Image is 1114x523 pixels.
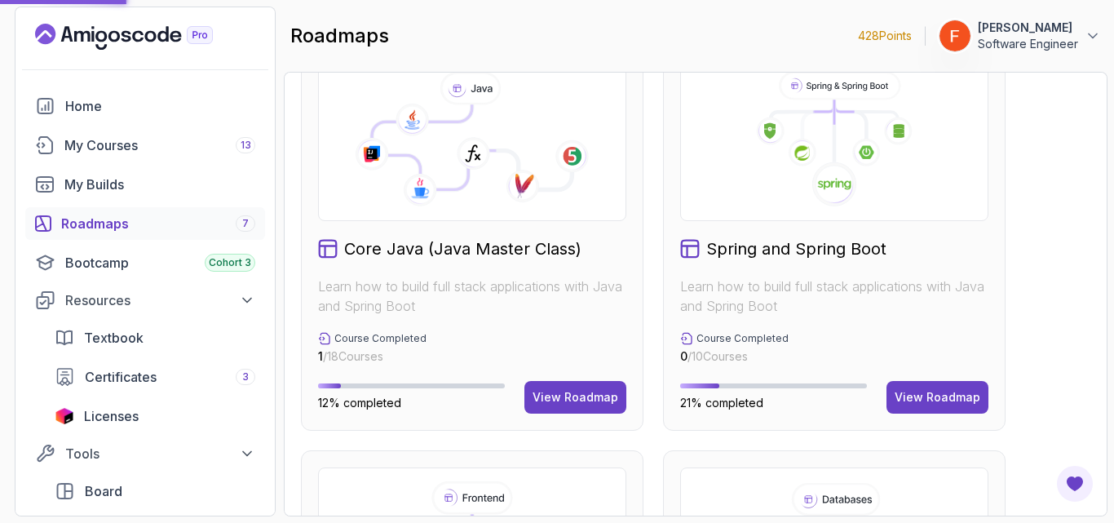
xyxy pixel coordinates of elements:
button: Tools [25,439,265,468]
span: 1 [318,349,323,363]
span: 0 [680,349,687,363]
span: 3 [242,370,249,383]
span: Textbook [84,328,144,348]
div: Home [65,96,255,116]
button: View Roadmap [886,381,988,414]
p: Course Completed [334,332,427,345]
p: Software Engineer [978,36,1078,52]
button: View Roadmap [524,381,626,414]
span: 7 [242,217,249,230]
a: board [45,475,265,507]
a: textbook [45,321,265,354]
div: Resources [65,290,255,310]
div: View Roadmap [533,389,618,406]
div: My Courses [64,135,255,155]
span: Cohort 3 [209,256,251,269]
span: Licenses [84,406,139,426]
img: user profile image [939,20,970,51]
a: licenses [45,400,265,432]
a: courses [25,129,265,162]
p: / 18 Courses [318,348,427,365]
p: / 10 Courses [680,348,789,365]
div: Bootcamp [65,253,255,273]
button: Resources [25,286,265,315]
a: Landing page [35,24,250,50]
p: Course Completed [696,332,789,345]
a: builds [25,168,265,201]
h2: Core Java (Java Master Class) [344,237,581,260]
span: 13 [241,139,251,152]
span: Board [85,481,122,501]
a: roadmaps [25,207,265,240]
span: 12% completed [318,396,401,410]
div: View Roadmap [895,389,980,406]
div: Tools [65,444,255,463]
p: 428 Points [858,28,912,44]
p: Learn how to build full stack applications with Java and Spring Boot [680,277,988,316]
span: Certificates [85,367,157,387]
div: Roadmaps [61,214,255,233]
span: 21% completed [680,396,763,410]
h2: roadmaps [290,23,389,49]
h2: Spring and Spring Boot [706,237,886,260]
a: certificates [45,361,265,393]
button: Open Feedback Button [1055,464,1094,503]
p: [PERSON_NAME] [978,20,1078,36]
img: jetbrains icon [55,408,74,424]
a: bootcamp [25,246,265,279]
div: My Builds [64,175,255,194]
a: home [25,90,265,122]
button: user profile image[PERSON_NAME]Software Engineer [939,20,1101,52]
p: Learn how to build full stack applications with Java and Spring Boot [318,277,626,316]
